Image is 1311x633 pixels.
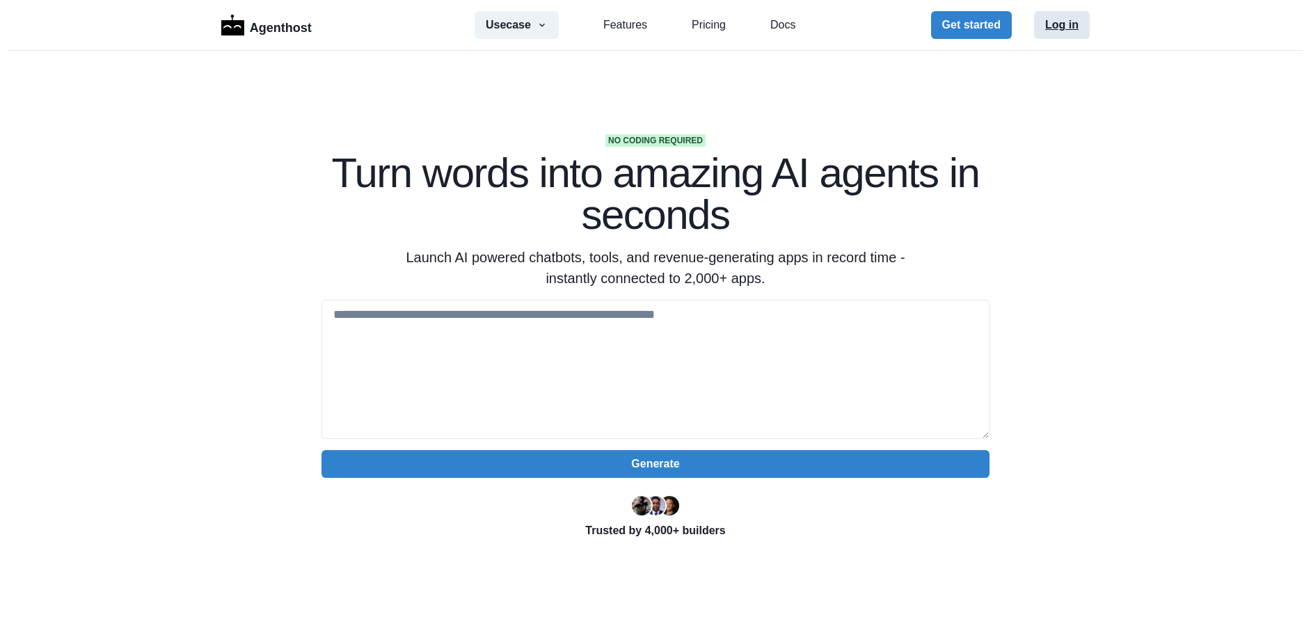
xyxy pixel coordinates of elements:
span: No coding required [605,134,706,147]
a: LogoAgenthost [221,13,312,38]
a: Features [603,17,647,33]
img: Logo [221,15,244,35]
img: Segun Adebayo [646,496,665,515]
button: Log in [1034,11,1090,39]
p: Launch AI powered chatbots, tools, and revenue-generating apps in record time - instantly connect... [388,247,923,289]
p: Trusted by 4,000+ builders [321,522,990,539]
p: Agenthost [250,13,312,38]
button: Get started [931,11,1012,39]
img: Kent Dodds [660,496,679,515]
a: Docs [770,17,795,33]
img: Ryan Florence [632,496,651,515]
button: Generate [321,450,990,478]
button: Usecase [475,11,559,39]
h1: Turn words into amazing AI agents in seconds [321,152,990,236]
a: Pricing [692,17,726,33]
